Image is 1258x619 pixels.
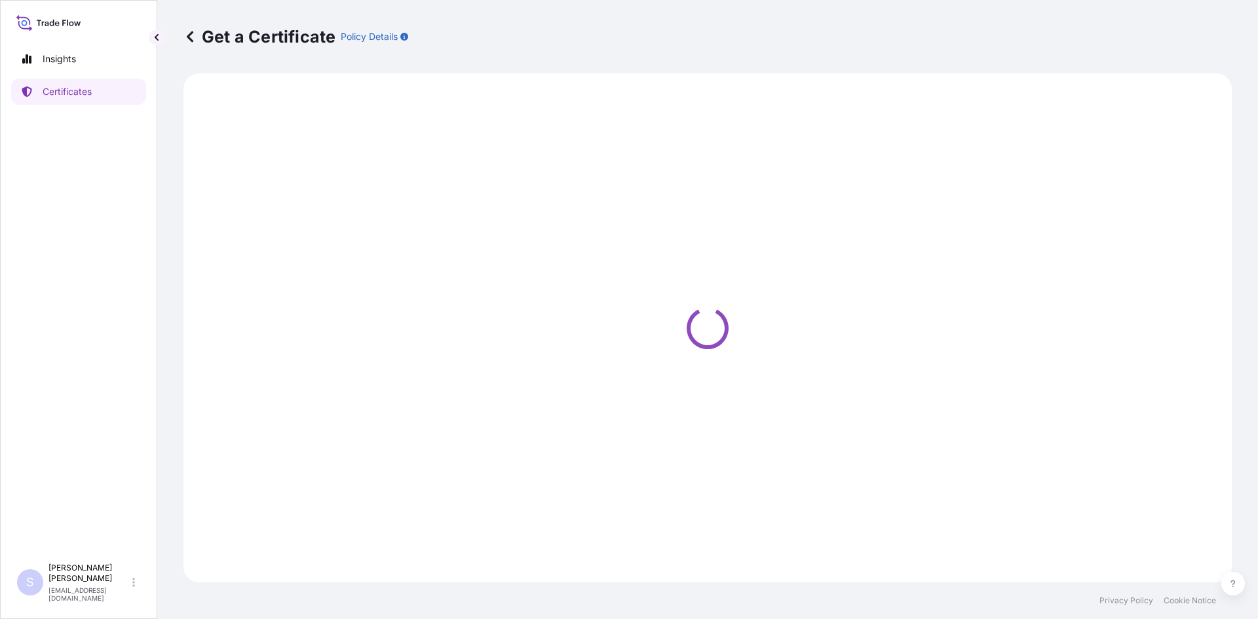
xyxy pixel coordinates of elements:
a: Privacy Policy [1099,595,1153,606]
p: [PERSON_NAME] [PERSON_NAME] [48,563,130,584]
p: [EMAIL_ADDRESS][DOMAIN_NAME] [48,586,130,602]
a: Insights [11,46,146,72]
a: Certificates [11,79,146,105]
p: Certificates [43,85,92,98]
p: Policy Details [341,30,398,43]
div: Loading [191,81,1224,574]
p: Get a Certificate [183,26,335,47]
a: Cookie Notice [1164,595,1216,606]
p: Insights [43,52,76,66]
span: S [26,576,34,589]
